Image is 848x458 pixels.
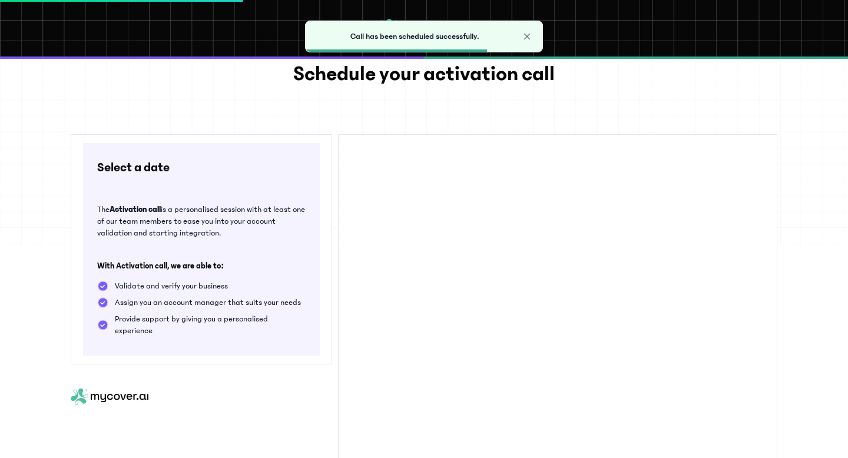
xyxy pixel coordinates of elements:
[521,31,533,42] button: Close
[110,205,161,214] b: Activation call
[97,162,306,174] h3: Select a date
[115,280,228,292] p: Validate and verify your business
[97,260,306,272] h3: With Activation call, we are able to:
[115,297,301,308] p: Assign you an account manager that suits your needs
[350,32,479,41] span: Call has been scheduled successfully.
[115,313,306,337] p: Provide support by giving you a personalised experience
[293,62,555,85] h3: Schedule your activation call
[97,204,306,239] p: The is a personalised session with at least one of our team members to ease you into your account...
